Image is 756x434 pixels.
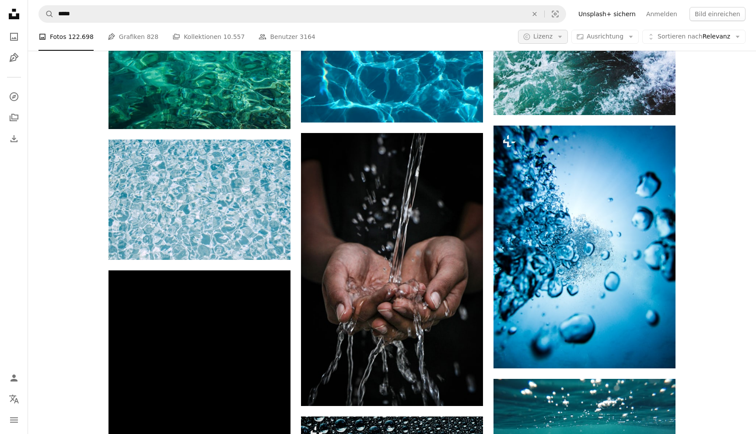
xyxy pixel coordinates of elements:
a: Fotos [5,28,23,45]
button: Sprache [5,390,23,408]
a: Entdecken [5,88,23,105]
span: Relevanz [658,32,730,41]
a: ein Pool mit klarem blauem Wasser und Blasen [108,196,290,203]
span: 10.557 [223,32,245,42]
a: Nahaufnahme von Tröpfchen [108,421,290,429]
button: Unsplash suchen [39,6,54,22]
span: Ausrichtung [587,33,623,40]
a: Grafiken [5,49,23,66]
button: Ausrichtung [571,30,639,44]
button: Lizenz [518,30,568,44]
a: Kollektionen 10.557 [172,23,245,51]
a: Grafiken 828 [108,23,158,51]
a: Anmelden / Registrieren [5,369,23,387]
button: Sortieren nachRelevanz [642,30,745,44]
span: 828 [147,32,158,42]
img: Wasser auf die Hände der Person gießen [301,133,483,406]
button: Bild einreichen [689,7,745,21]
a: Kollektionen [5,109,23,126]
a: Benutzer 3164 [259,23,315,51]
button: Löschen [525,6,544,22]
button: Visuelle Suche [545,6,566,22]
img: Eine Nahaufnahme von Wasserblasen auf einer blauen Oberfläche [493,126,675,368]
button: Menü [5,411,23,429]
a: Unsplash+ sichern [573,7,641,21]
a: Anmelden [641,7,682,21]
span: 3164 [300,32,315,42]
span: Lizenz [533,33,553,40]
a: Bisherige Downloads [5,130,23,147]
a: Eine Nahaufnahme von Wasserblasen auf einer blauen Oberfläche [493,243,675,251]
form: Finden Sie Bildmaterial auf der ganzen Webseite [38,5,566,23]
img: ein Pool mit klarem blauem Wasser und Blasen [108,140,290,260]
a: Startseite — Unsplash [5,5,23,24]
span: Sortieren nach [658,33,703,40]
a: Wasser auf die Hände der Person gießen [301,265,483,273]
